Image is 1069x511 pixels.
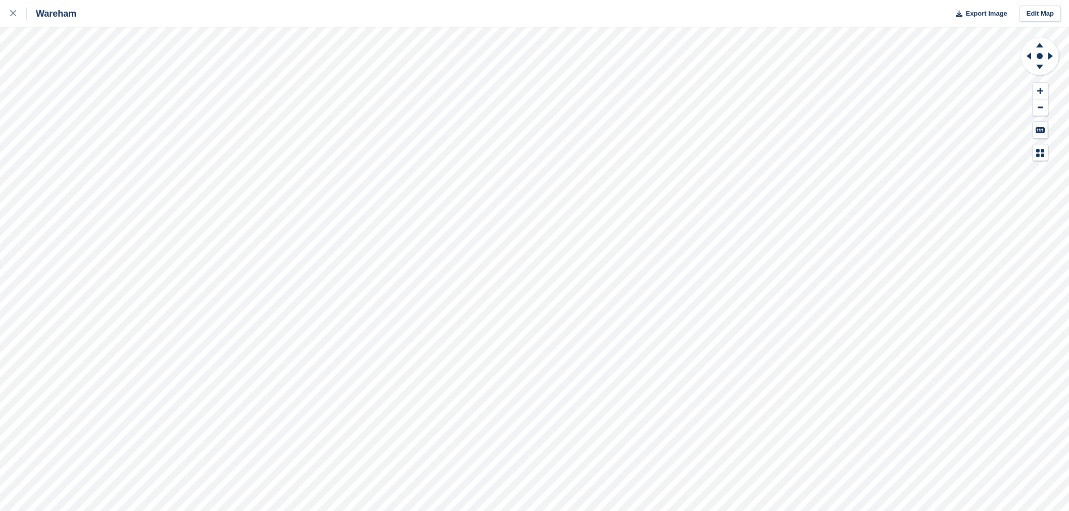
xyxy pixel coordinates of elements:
button: Zoom In [1033,83,1048,99]
span: Export Image [965,9,1007,19]
div: Wareham [27,8,76,20]
button: Keyboard Shortcuts [1033,122,1048,138]
a: Edit Map [1019,6,1061,22]
button: Export Image [950,6,1007,22]
button: Map Legend [1033,144,1048,161]
button: Zoom Out [1033,99,1048,116]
